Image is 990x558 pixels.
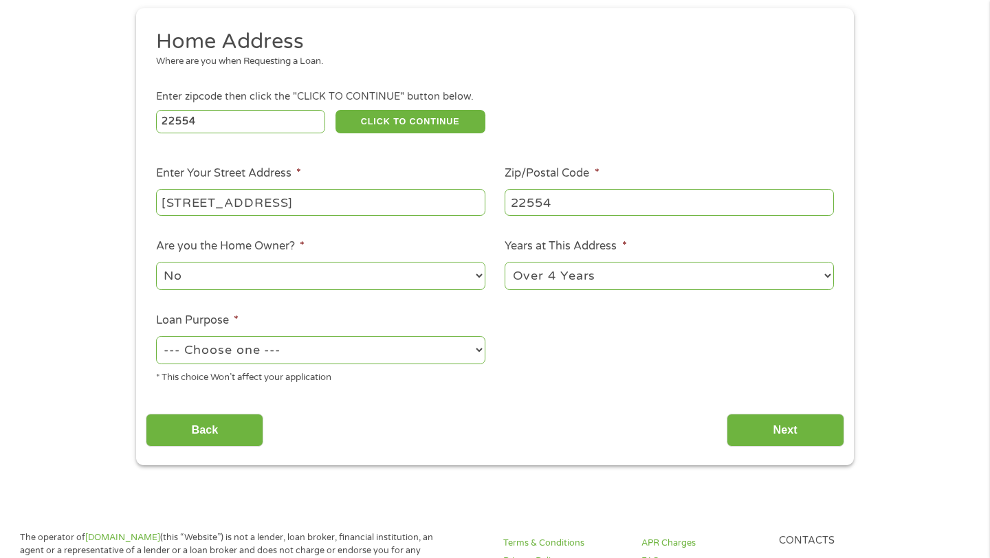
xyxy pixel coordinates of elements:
[156,239,305,254] label: Are you the Home Owner?
[641,537,762,550] a: APR Charges
[503,537,624,550] a: Terms & Conditions
[156,313,239,328] label: Loan Purpose
[779,535,900,548] h4: Contacts
[85,532,160,543] a: [DOMAIN_NAME]
[156,89,834,104] div: Enter zipcode then click the "CLICK TO CONTINUE" button below.
[156,110,326,133] input: Enter Zipcode (e.g 01510)
[156,166,301,181] label: Enter Your Street Address
[505,166,599,181] label: Zip/Postal Code
[505,239,626,254] label: Years at This Address
[146,414,263,447] input: Back
[156,55,824,69] div: Where are you when Requesting a Loan.
[335,110,485,133] button: CLICK TO CONTINUE
[156,366,485,385] div: * This choice Won’t affect your application
[727,414,844,447] input: Next
[156,189,485,215] input: 1 Main Street
[156,28,824,56] h2: Home Address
